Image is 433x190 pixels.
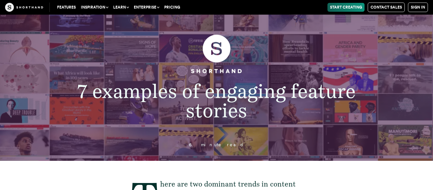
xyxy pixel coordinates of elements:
span: 6 minute read [189,142,244,147]
button: Enterprise [131,3,162,12]
a: Pricing [162,3,183,12]
a: Sign in [408,3,428,12]
img: The Craft [5,3,43,12]
a: Contact Sales [368,3,405,12]
a: Features [55,3,78,12]
button: Inspiration [78,3,111,12]
span: 7 examples of engaging feature stories [77,80,356,122]
button: Learn [111,3,131,12]
a: Start Creating [327,3,365,12]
